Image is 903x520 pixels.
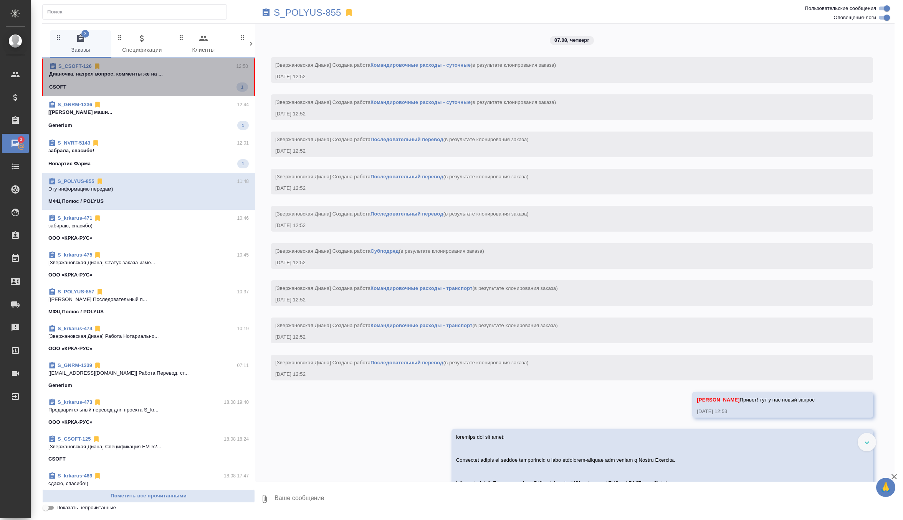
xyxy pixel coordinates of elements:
[93,435,100,443] svg: Отписаться
[370,99,471,105] a: Командировочные расходы - суточные
[58,289,94,295] a: S_POLYUS-857
[56,504,116,512] span: Показать непрочитанные
[92,139,99,147] svg: Отписаться
[275,370,846,378] div: [DATE] 12:52
[48,382,72,389] p: Generium
[94,214,101,222] svg: Отписаться
[48,308,104,316] p: МФЦ Полюс / POLYUS
[48,259,249,267] p: [Звержановская Диана] Статус заказа изме...
[96,178,104,185] svg: Отписаться
[116,34,124,41] svg: Зажми и перетащи, чтобы поменять порядок вкладок
[275,73,846,81] div: [DATE] 12:52
[48,197,104,205] p: МФЦ Полюс / POLYUS
[237,325,249,332] p: 10:19
[42,320,255,357] div: S_krkarus-47410:19[Звержановская Диана] Работа Нотариально...ООО «КРКА-РУС»
[370,174,443,179] a: Последовательный перевод
[224,435,249,443] p: 18.08 18:24
[237,101,249,109] p: 12:44
[275,62,556,68] span: [Звержановская Диана] Создана работа (в результате клонирования заказа)
[237,362,249,369] p: 07:11
[48,296,249,303] p: [[PERSON_NAME] Последовательный п...
[237,214,249,222] p: 10:46
[58,473,92,479] a: S_krkarus-469
[275,184,846,192] div: [DATE] 12:52
[58,436,91,442] a: S_CSOFT-125
[237,139,249,147] p: 12:01
[697,397,815,403] span: Привет! тут у нас новый запрос
[49,70,248,78] p: Дианочка, назрел вопрос, комменты же на ...
[58,178,94,184] a: S_POLYUS-855
[94,362,101,369] svg: Отписаться
[237,288,249,296] p: 10:37
[15,136,27,143] span: 3
[94,398,101,406] svg: Отписаться
[370,285,473,291] a: Командировочные расходы - транспорт
[236,63,248,70] p: 12:50
[48,271,93,279] p: ООО «КРКА-РУС»
[58,140,90,146] a: S_NVRT-5143
[2,134,29,153] a: 3
[178,34,185,41] svg: Зажми и перетащи, чтобы поменять порядок вкладок
[94,101,101,109] svg: Отписаться
[224,398,249,406] p: 18.08 19:40
[275,296,846,304] div: [DATE] 12:52
[370,360,443,365] a: Последовательный перевод
[48,345,93,352] p: ООО «КРКА-РУС»
[42,283,255,320] div: S_POLYUS-85710:37[[PERSON_NAME] Последовательный п...МФЦ Полюс / POLYUS
[48,369,249,377] p: [[EMAIL_ADDRESS][DOMAIN_NAME]] Работа Перевод. ст...
[237,251,249,259] p: 10:45
[58,362,92,368] a: S_GNRM-1339
[47,7,227,17] input: Поиск
[48,122,72,129] p: Generium
[48,185,249,193] p: Эту информацию передам)
[554,36,589,44] p: 07.08, четверг
[42,394,255,431] div: S_krkarus-47318.08 19:40Предварительный перевод для проекта S_kr...ООО «КРКА-РУС»
[58,102,92,107] a: S_GNRM-1336
[879,479,892,495] span: 🙏
[58,215,92,221] a: S_krkarus-471
[42,431,255,467] div: S_CSOFT-12518.08 18:24[Звержановская Диана] Спецификация EM-52...CSOFT
[48,443,249,451] p: [Звержановская Диана] Спецификация EM-52...
[96,288,104,296] svg: Отписаться
[834,14,876,21] span: Оповещения-логи
[177,34,230,55] span: Клиенты
[93,63,101,70] svg: Отписаться
[42,357,255,394] div: S_GNRM-133907:11[[EMAIL_ADDRESS][DOMAIN_NAME]] Работа Перевод. ст...Generium
[275,110,846,118] div: [DATE] 12:52
[94,472,101,480] svg: Отписаться
[58,399,92,405] a: S_krkarus-473
[48,480,249,487] p: сдасю, спасибо!)
[42,247,255,283] div: S_krkarus-47510:45[Звержановская Диана] Статус заказа изме...ООО «КРКА-РУС»
[275,360,529,365] span: [Звержановская Диана] Создана работа (в результате клонирования заказа)
[239,34,246,41] svg: Зажми и перетащи, чтобы поменять порядок вкладок
[42,135,255,173] div: S_NVRT-514312:01забрала, спасибо!Новартис Фарма1
[49,83,66,91] p: CSOFT
[42,467,255,504] div: S_krkarus-46918.08 17:47сдасю, спасибо!)ООО «КРКА-РУС»
[697,397,739,403] span: [PERSON_NAME]
[48,418,93,426] p: ООО «КРКА-РУС»
[48,160,91,168] p: Новартис Фарма
[697,408,846,415] div: [DATE] 12:53
[116,34,168,55] span: Спецификации
[55,34,107,55] span: Заказы
[876,478,895,497] button: 🙏
[42,210,255,247] div: S_krkarus-47110:46забираю, спасибо)ООО «КРКА-РУС»
[224,472,249,480] p: 18.08 17:47
[55,34,62,41] svg: Зажми и перетащи, чтобы поменять порядок вкладок
[370,248,399,254] a: Субподряд
[275,248,484,254] span: [Звержановская Диана] Создана работа (в результате клонирования заказа)
[274,9,341,16] a: S_POLYUS-855
[58,252,92,258] a: S_krkarus-475
[48,332,249,340] p: [Звержановская Диана] Работа Нотариально...
[275,333,846,341] div: [DATE] 12:52
[805,5,876,12] span: Пользовательские сообщения
[275,211,529,217] span: [Звержановская Диана] Создана работа (в результате клонирования заказа)
[237,122,249,129] span: 1
[275,174,529,179] span: [Звержановская Диана] Создана работа (в результате клонирования заказа)
[48,222,249,230] p: забираю, спасибо)
[370,137,443,142] a: Последовательный перевод
[239,34,291,55] span: Входящие
[237,178,249,185] p: 11:48
[42,96,255,135] div: S_GNRM-133612:44[[PERSON_NAME] маши...Generium1
[48,455,66,463] p: CSOFT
